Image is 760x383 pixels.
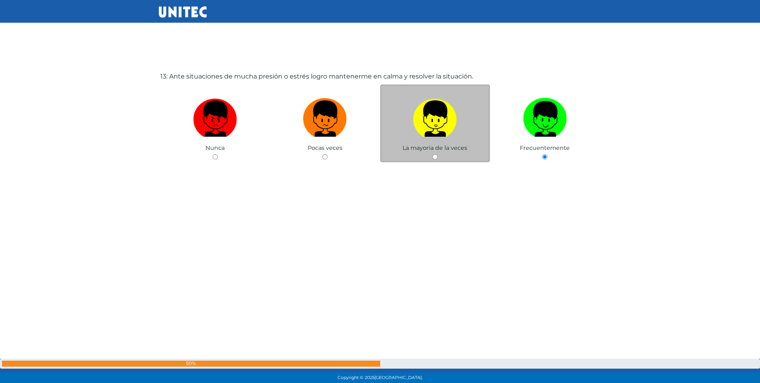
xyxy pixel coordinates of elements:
span: La mayoria de la veces [403,144,467,151]
img: Pocas veces [303,95,347,137]
span: Pocas veces [308,144,342,151]
img: UNITEC [159,6,207,18]
span: [GEOGRAPHIC_DATA]. [375,375,422,380]
img: La mayoria de la veces [413,95,457,137]
img: Nunca [193,95,237,137]
span: Nunca [205,144,225,151]
label: 13: Ante situaciones de mucha presión o estrés logro mantenerme en calma y resolver la situación. [160,72,473,81]
span: Frecuentemente [520,144,570,151]
img: Frecuentemente [523,95,567,137]
div: 50% [2,361,380,367]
